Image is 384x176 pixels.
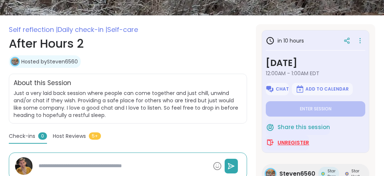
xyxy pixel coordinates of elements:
h3: [DATE] [266,56,365,70]
span: Share this session [278,123,330,132]
span: Unregister [278,139,309,146]
img: Star Peer [321,172,325,176]
span: Daily check-in | [58,25,107,34]
span: Host Reviews [53,132,86,140]
img: Star Host [345,172,349,176]
h2: About this Session [14,78,71,88]
span: Just a very laid back session where people can come together and just chill, unwind and/or chat i... [14,89,242,119]
button: Enter session [266,101,365,117]
a: Hosted bySteven6560 [21,58,78,65]
span: 0 [38,132,47,140]
h1: After Hours 2 [9,35,247,52]
span: Enter session [300,106,332,112]
span: Chat [276,86,289,92]
span: 5+ [89,132,101,140]
img: ShareWell Logomark [266,138,275,147]
span: Self-care [107,25,138,34]
img: Steven6560 [11,58,19,65]
span: Check-ins [9,132,35,140]
button: Unregister [266,135,309,150]
button: Chat [266,83,289,95]
img: ShareWell Logomark [296,85,304,93]
span: Add to Calendar [306,86,349,92]
button: Share this session [266,120,330,135]
h3: in 10 hours [266,36,304,45]
img: ShareWell Logomark [266,123,275,132]
span: Self reflection | [9,25,58,34]
img: Jedi_Drew [15,157,33,175]
img: ShareWell Logomark [265,85,274,93]
button: Add to Calendar [292,83,353,95]
span: 12:00AM - 1:00AM EDT [266,70,365,77]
